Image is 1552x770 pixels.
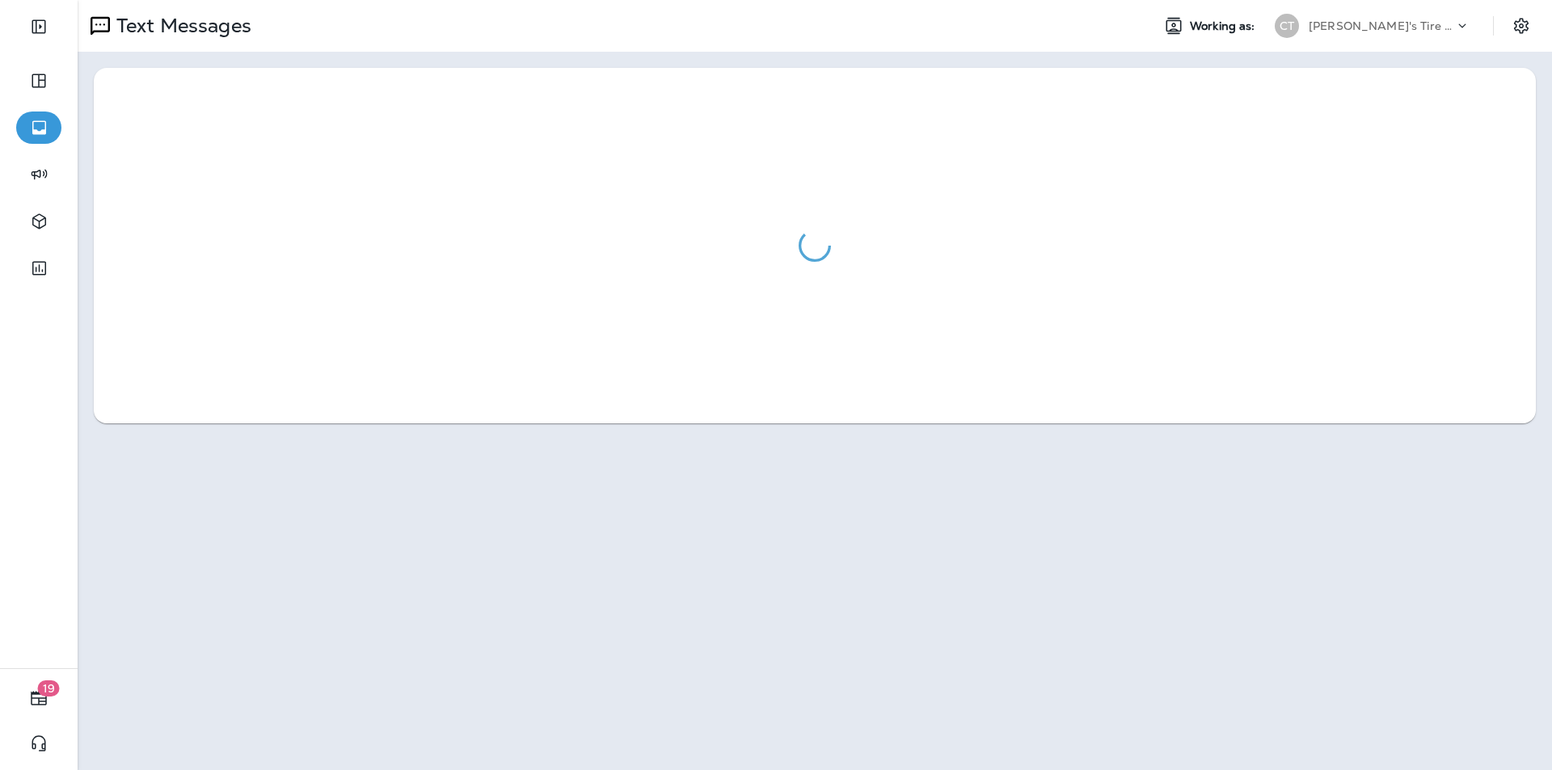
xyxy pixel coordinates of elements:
[1309,19,1454,32] p: [PERSON_NAME]'s Tire & Auto
[1507,11,1536,40] button: Settings
[16,11,61,43] button: Expand Sidebar
[1190,19,1259,33] span: Working as:
[110,14,251,38] p: Text Messages
[38,680,60,696] span: 19
[16,682,61,714] button: 19
[1275,14,1299,38] div: CT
